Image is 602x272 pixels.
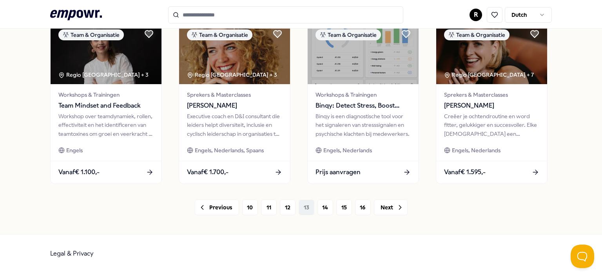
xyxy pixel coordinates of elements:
[470,9,482,21] button: R
[436,21,548,184] a: package imageTeam & OrganisatieRegio [GEOGRAPHIC_DATA] + 7Sprekers & Masterclasses[PERSON_NAME]Cr...
[307,21,419,184] a: package imageTeam & OrganisatieWorkshops & TrainingenBinqy: Detect Stress, Boost Well-beingBinqy ...
[187,167,228,177] span: Vanaf € 1.700,-
[195,146,264,155] span: Engels, Nederlands, Spaans
[168,6,403,23] input: Search for products, categories or subcategories
[444,112,539,138] div: Creëer je ochtendroutine en word fitter, gelukkiger en succesvoller. Elke [DEMOGRAPHIC_DATA] een ...
[66,146,83,155] span: Engels
[261,200,277,215] button: 11
[316,101,411,111] span: Binqy: Detect Stress, Boost Well-being
[179,22,290,84] img: package image
[58,29,124,40] div: Team & Organisatie
[316,90,411,99] span: Workshops & Trainingen
[444,70,534,79] div: Regio [GEOGRAPHIC_DATA] + 7
[336,200,352,215] button: 15
[195,200,239,215] button: Previous
[50,250,94,257] a: Legal & Privacy
[58,112,154,138] div: Workshop over teamdynamiek, rollen, effectiviteit en het identificeren van teamtoxines om groei e...
[316,29,381,40] div: Team & Organisatie
[179,21,290,184] a: package imageTeam & OrganisatieRegio [GEOGRAPHIC_DATA] + 3Sprekers & Masterclasses[PERSON_NAME]Ex...
[187,70,277,79] div: Regio [GEOGRAPHIC_DATA] + 3
[50,21,162,184] a: package imageTeam & OrganisatieRegio [GEOGRAPHIC_DATA] + 3Workshops & TrainingenTeam Mindset and ...
[58,101,154,111] span: Team Mindset and Feedback
[452,146,500,155] span: Engels, Nederlands
[308,22,419,84] img: package image
[316,112,411,138] div: Binqy is een diagnostische tool voor het signaleren van stresssignalen en psychische klachten bij...
[187,112,282,138] div: Executive coach en D&I consultant die leiders helpt diversiteit, inclusie en cyclisch leiderschap...
[280,200,296,215] button: 12
[187,101,282,111] span: [PERSON_NAME]
[374,200,408,215] button: Next
[58,90,154,99] span: Workshops & Trainingen
[444,167,486,177] span: Vanaf € 1.595,-
[242,200,258,215] button: 10
[316,167,361,177] span: Prijs aanvragen
[51,22,161,84] img: package image
[355,200,371,215] button: 16
[187,29,252,40] div: Team & Organisatie
[444,29,510,40] div: Team & Organisatie
[571,245,594,268] iframe: Help Scout Beacon - Open
[317,200,333,215] button: 14
[444,90,539,99] span: Sprekers & Masterclasses
[444,101,539,111] span: [PERSON_NAME]
[187,90,282,99] span: Sprekers & Masterclasses
[58,70,149,79] div: Regio [GEOGRAPHIC_DATA] + 3
[436,22,547,84] img: package image
[58,167,100,177] span: Vanaf € 1.100,-
[323,146,372,155] span: Engels, Nederlands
